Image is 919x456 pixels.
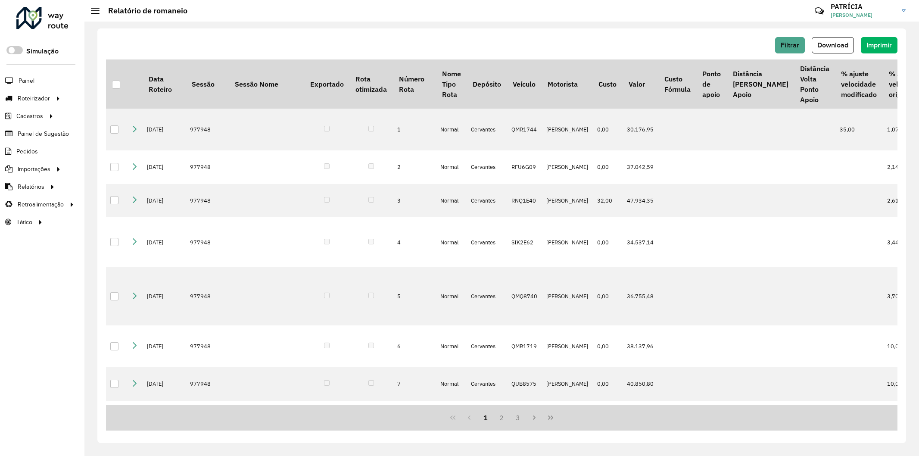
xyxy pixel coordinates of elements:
[467,325,507,367] td: Cervantes
[16,218,32,227] span: Tático
[393,184,436,218] td: 3
[542,217,593,267] td: [PERSON_NAME]
[393,325,436,367] td: 6
[623,401,658,443] td: 47.269,74
[812,37,854,53] button: Download
[18,200,64,209] span: Retroalimentação
[467,150,507,184] td: Cervantes
[861,37,897,53] button: Imprimir
[436,59,467,109] th: Nome Tipo Rota
[817,41,848,49] span: Download
[143,367,186,401] td: [DATE]
[467,217,507,267] td: Cervantes
[593,401,623,443] td: 0,00
[507,184,542,218] td: RNQ1E40
[143,217,186,267] td: [DATE]
[507,150,542,184] td: RFU6G09
[349,59,393,109] th: Rota otimizada
[436,367,467,401] td: Normal
[510,409,526,426] button: 3
[542,184,593,218] td: [PERSON_NAME]
[623,217,658,267] td: 34.537,14
[542,409,559,426] button: Last Page
[393,267,436,325] td: 5
[593,325,623,367] td: 0,00
[143,150,186,184] td: [DATE]
[593,109,623,150] td: 0,00
[507,401,542,443] td: RVS7H86
[186,217,229,267] td: 977948
[186,267,229,325] td: 977948
[18,94,50,103] span: Roteirizador
[727,59,794,109] th: Distância [PERSON_NAME] Apoio
[507,217,542,267] td: SIK2E62
[526,409,542,426] button: Next Page
[19,76,34,85] span: Painel
[143,59,186,109] th: Data Roteiro
[436,401,467,443] td: Normal
[16,112,43,121] span: Cadastros
[186,401,229,443] td: 977927
[542,367,593,401] td: [PERSON_NAME]
[143,325,186,367] td: [DATE]
[100,6,187,16] h2: Relatório de romaneio
[542,109,593,150] td: [PERSON_NAME]
[810,2,829,20] a: Contato Rápido
[393,217,436,267] td: 4
[593,267,623,325] td: 0,00
[186,367,229,401] td: 977948
[393,401,436,443] td: 1
[623,184,658,218] td: 47.934,35
[467,267,507,325] td: Cervantes
[16,147,38,156] span: Pedidos
[186,184,229,218] td: 977948
[467,109,507,150] td: Cervantes
[593,184,623,218] td: 32,00
[494,409,510,426] button: 2
[835,109,883,150] td: 35,00
[593,59,623,109] th: Custo
[542,267,593,325] td: [PERSON_NAME]
[143,184,186,218] td: [DATE]
[467,59,507,109] th: Depósito
[18,182,44,191] span: Relatórios
[143,401,186,443] td: [DATE]
[436,325,467,367] td: Normal
[436,184,467,218] td: Normal
[393,59,436,109] th: Número Rota
[229,59,304,109] th: Sessão Nome
[436,267,467,325] td: Normal
[542,59,593,109] th: Motorista
[593,150,623,184] td: 0,00
[393,367,436,401] td: 7
[304,59,349,109] th: Exportado
[18,165,50,174] span: Importações
[623,109,658,150] td: 30.176,95
[186,325,229,367] td: 977948
[781,41,799,49] span: Filtrar
[186,150,229,184] td: 977948
[866,41,892,49] span: Imprimir
[436,109,467,150] td: Normal
[26,46,59,56] label: Simulação
[477,409,494,426] button: 1
[507,325,542,367] td: QMR1719
[393,150,436,184] td: 2
[143,109,186,150] td: [DATE]
[593,367,623,401] td: 0,00
[835,59,883,109] th: % ajuste velocidade modificado
[623,150,658,184] td: 37.042,59
[696,59,726,109] th: Ponto de apoio
[623,59,658,109] th: Valor
[623,367,658,401] td: 40.850,80
[831,11,895,19] span: [PERSON_NAME]
[18,129,69,138] span: Painel de Sugestão
[143,267,186,325] td: [DATE]
[593,217,623,267] td: 0,00
[658,59,696,109] th: Custo Fórmula
[186,109,229,150] td: 977948
[794,59,835,109] th: Distância Volta Ponto Apoio
[467,401,507,443] td: Cervantes
[467,184,507,218] td: Cervantes
[775,37,805,53] button: Filtrar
